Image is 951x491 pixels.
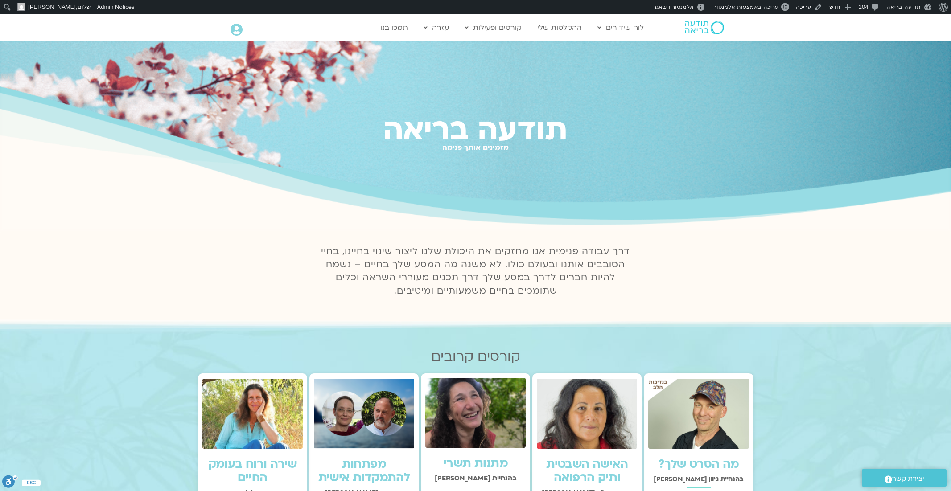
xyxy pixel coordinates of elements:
[533,19,586,36] a: ההקלטות שלי
[546,456,628,486] a: האישה השבטית ותיק הרפואה
[658,456,739,472] a: מה הסרט שלך?
[419,19,453,36] a: עזרה
[685,21,724,34] img: תודעה בריאה
[648,475,749,483] h2: בהנחיית ג'יוון [PERSON_NAME]
[316,245,635,298] p: דרך עבודה פנימית אנו מחזקים את היכולת שלנו ליצור שינוי בחיינו, בחיי הסובבים אותנו ובעולם כולו. לא...
[208,456,297,486] a: שירה ורוח בעומק החיים
[443,455,508,471] a: מתנות תשרי
[376,19,412,36] a: תמכו בנו
[425,475,526,482] h2: בהנחיית [PERSON_NAME]
[28,4,76,10] span: [PERSON_NAME]
[713,4,778,10] span: עריכה באמצעות אלמנטור
[460,19,526,36] a: קורסים ופעילות
[892,473,924,485] span: יצירת קשר
[318,456,410,486] a: מפתחות להתמקדות אישית
[198,349,753,364] h2: קורסים קרובים
[862,469,947,487] a: יצירת קשר
[593,19,648,36] a: לוח שידורים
